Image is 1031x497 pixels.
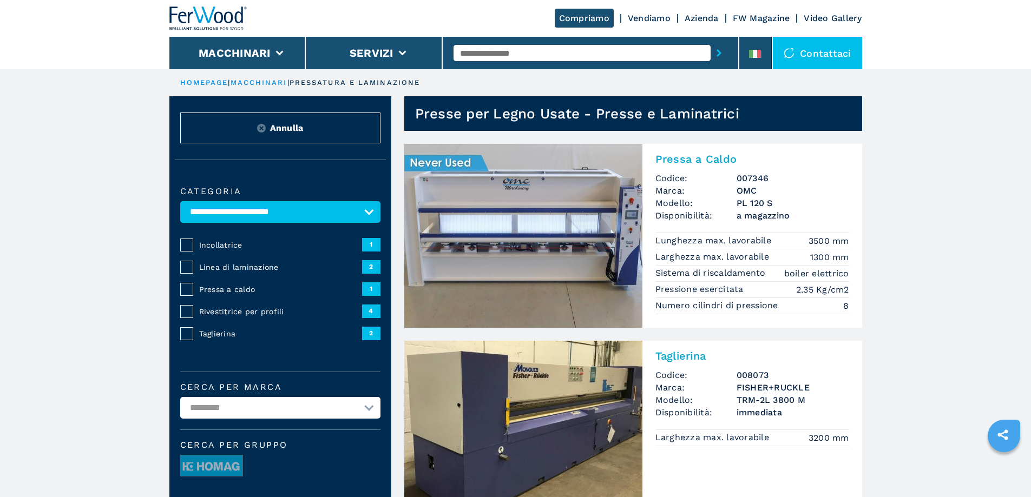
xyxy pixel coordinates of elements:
a: Vendiamo [628,13,671,23]
span: Modello: [655,394,737,406]
span: Rivestitrice per profili [199,306,362,317]
span: 1 [362,238,380,251]
a: Compriamo [555,9,614,28]
p: Pressione esercitata [655,283,746,295]
span: Taglierina [199,328,362,339]
span: Codice: [655,172,737,184]
div: Contattaci [773,37,862,69]
p: Larghezza max. lavorabile [655,432,772,443]
span: 1 [362,282,380,295]
span: Marca: [655,381,737,394]
p: Lunghezza max. lavorabile [655,235,774,247]
p: pressatura e laminazione [290,78,420,88]
img: Contattaci [784,48,794,58]
p: Numero cilindri di pressione [655,300,781,312]
span: 2 [362,327,380,340]
span: Disponibilità: [655,406,737,419]
p: Sistema di riscaldamento [655,267,769,279]
a: Pressa a Caldo OMC PL 120 SPressa a CaldoCodice:007346Marca:OMCModello:PL 120 SDisponibilità:a ma... [404,144,862,328]
img: Ferwood [169,6,247,30]
span: 2 [362,260,380,273]
h3: FISHER+RUCKLE [737,381,849,394]
button: Servizi [350,47,393,59]
p: Larghezza max. lavorabile [655,251,772,263]
h1: Presse per Legno Usate - Presse e Laminatrici [415,105,739,122]
h3: TRM-2L 3800 M [737,394,849,406]
em: 3200 mm [809,432,849,444]
span: Modello: [655,197,737,209]
a: Azienda [685,13,719,23]
h3: PL 120 S [737,197,849,209]
img: Reset [257,124,266,132]
span: | [228,78,230,87]
label: Categoria [180,187,380,196]
h3: 007346 [737,172,849,184]
h3: OMC [737,184,849,197]
em: 1300 mm [810,251,849,263]
h2: Taglierina [655,349,849,362]
label: Cerca per marca [180,383,380,392]
h2: Pressa a Caldo [655,153,849,165]
span: | [287,78,290,87]
a: HOMEPAGE [180,78,228,87]
button: Macchinari [199,47,271,59]
em: 2.35 Kg/cm2 [796,283,849,296]
button: ResetAnnulla [180,112,380,143]
span: Annulla [270,122,304,134]
iframe: Chat [985,448,1023,489]
span: Incollatrice [199,240,362,250]
span: 4 [362,304,380,317]
a: sharethis [989,421,1016,448]
img: image [181,455,242,477]
h3: 008073 [737,369,849,381]
span: Cerca per Gruppo [180,441,380,449]
span: immediata [737,406,849,419]
span: Codice: [655,369,737,381]
span: Marca: [655,184,737,197]
a: macchinari [231,78,287,87]
em: 8 [843,300,849,312]
span: Pressa a caldo [199,284,362,295]
a: FW Magazine [733,13,790,23]
span: a magazzino [737,209,849,222]
button: submit-button [711,41,727,65]
a: Video Gallery [804,13,862,23]
span: Linea di laminazione [199,262,362,273]
em: 3500 mm [809,235,849,247]
span: Disponibilità: [655,209,737,222]
img: Pressa a Caldo OMC PL 120 S [404,144,642,328]
em: boiler elettrico [784,267,849,280]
